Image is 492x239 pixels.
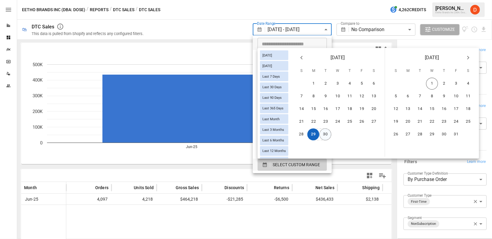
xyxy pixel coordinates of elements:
span: Monday [308,65,319,77]
button: 24 [332,116,344,128]
button: 16 [320,103,332,115]
button: 21 [414,116,426,128]
span: Last Month [260,117,282,121]
button: 7 [414,90,426,102]
button: 20 [368,103,380,115]
span: Last 90 Days [260,96,284,100]
li: Last 7 Days [253,62,332,74]
button: 27 [368,116,380,128]
button: 17 [332,103,344,115]
button: 6 [368,78,380,90]
button: 14 [414,103,426,115]
button: 16 [438,103,450,115]
span: Thursday [344,65,355,77]
button: 14 [296,103,308,115]
button: 22 [308,116,320,128]
li: Last Quarter [253,147,332,159]
li: Month to Date [253,122,332,134]
button: 22 [426,116,438,128]
button: 18 [344,103,356,115]
button: 19 [356,103,368,115]
div: Last Year [260,157,288,166]
span: [DATE] [260,53,274,57]
span: [DATE] [425,53,439,62]
button: 19 [390,116,402,128]
span: Last 7 Days [260,75,282,79]
button: 18 [462,103,474,115]
button: 30 [438,128,450,140]
div: Last 12 Months [260,146,288,156]
div: Last 30 Days [260,82,288,92]
button: 25 [462,116,474,128]
button: 21 [296,116,308,128]
button: 23 [320,116,332,128]
span: Saturday [368,65,379,77]
span: Last 3 Months [260,128,287,132]
span: Wednesday [332,65,343,77]
span: [DATE] [331,53,345,62]
li: Last 3 Months [253,86,332,98]
button: 2 [320,78,332,90]
button: 17 [450,103,462,115]
li: [DATE] [253,50,332,62]
button: SELECT CUSTOM RANGE [258,159,327,171]
li: Last 6 Months [253,98,332,110]
div: Last 365 Days [260,104,288,113]
button: 29 [307,128,319,140]
li: This Quarter [253,134,332,147]
button: 25 [344,116,356,128]
button: 10 [450,90,462,102]
button: 6 [402,90,414,102]
span: Sunday [296,65,307,77]
button: 3 [332,78,344,90]
div: Last Month [260,114,288,124]
button: 12 [356,90,368,102]
button: 8 [426,90,438,102]
button: 1 [426,78,438,90]
button: 24 [450,116,462,128]
button: 11 [344,90,356,102]
div: Last 3 Months [260,125,288,134]
button: 26 [356,116,368,128]
span: Friday [356,65,367,77]
div: [DATE] [260,61,288,71]
button: 11 [462,90,474,102]
button: Next month [462,52,474,64]
button: 3 [450,78,462,90]
span: Monday [403,65,413,77]
span: Sunday [390,65,401,77]
button: 28 [295,128,307,140]
button: 7 [296,90,308,102]
button: 29 [426,128,438,140]
span: [DATE] [260,64,274,68]
button: 28 [414,128,426,140]
button: 26 [390,128,402,140]
div: Last 7 Days [260,72,288,81]
button: 30 [319,128,331,140]
button: 4 [344,78,356,90]
button: 10 [332,90,344,102]
button: Previous month [296,52,308,64]
span: SELECT CUSTOM RANGE [273,161,320,169]
span: Tuesday [415,65,425,77]
li: Last 30 Days [253,74,332,86]
span: Last 6 Months [260,138,287,142]
button: 23 [438,116,450,128]
button: 13 [402,103,414,115]
span: Thursday [439,65,450,77]
button: 9 [438,90,450,102]
button: 5 [390,90,402,102]
button: 27 [402,128,414,140]
button: 8 [308,90,320,102]
span: Last 30 Days [260,85,284,89]
button: 20 [402,116,414,128]
button: 1 [308,78,320,90]
span: Last 365 Days [260,106,286,110]
div: Last 6 Months [260,135,288,145]
button: 12 [390,103,402,115]
button: 4 [462,78,474,90]
span: Last 12 Months [260,149,288,153]
span: Tuesday [320,65,331,77]
div: [DATE] [260,50,288,60]
button: 5 [356,78,368,90]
